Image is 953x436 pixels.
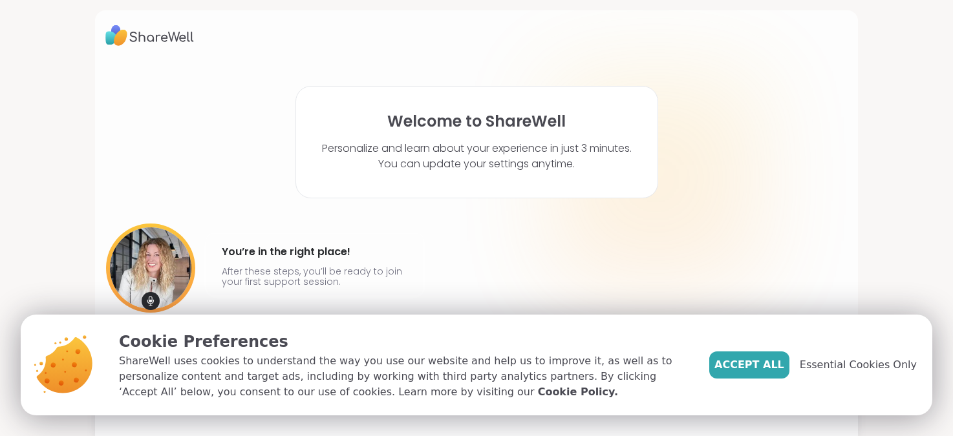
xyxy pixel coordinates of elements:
[142,292,160,310] img: mic icon
[322,141,632,172] p: Personalize and learn about your experience in just 3 minutes. You can update your settings anytime.
[800,357,917,373] span: Essential Cookies Only
[105,21,194,50] img: ShareWell Logo
[387,112,566,130] h1: Welcome to ShareWell
[714,357,784,373] span: Accept All
[106,223,195,313] img: User image
[538,384,618,400] a: Cookie Policy.
[119,330,689,353] p: Cookie Preferences
[222,242,408,262] h4: You’re in the right place!
[709,351,789,379] button: Accept All
[119,353,689,400] p: ShareWell uses cookies to understand the way you use our website and help us to improve it, as we...
[222,266,408,287] p: After these steps, you’ll be ready to join your first support session.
